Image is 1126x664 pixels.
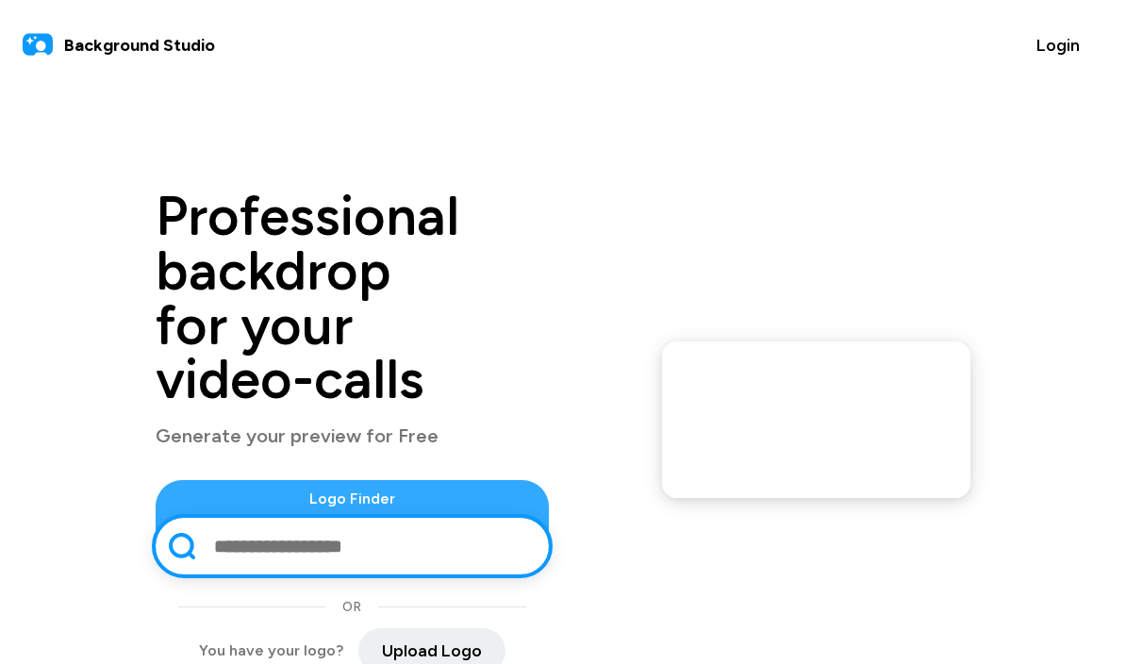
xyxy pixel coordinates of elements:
img: logo [23,30,53,60]
p: Generate your preview for Free [156,422,549,450]
button: Login [1013,23,1103,68]
a: Background Studio [23,30,215,60]
span: Login [1036,33,1080,58]
span: Background Studio [64,33,215,58]
span: You have your logo? [199,639,343,662]
span: Upload Logo [382,639,482,664]
span: Logo Finder [156,488,549,510]
h1: Professional backdrop for your video-calls [156,189,549,407]
span: OR [342,597,361,617]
